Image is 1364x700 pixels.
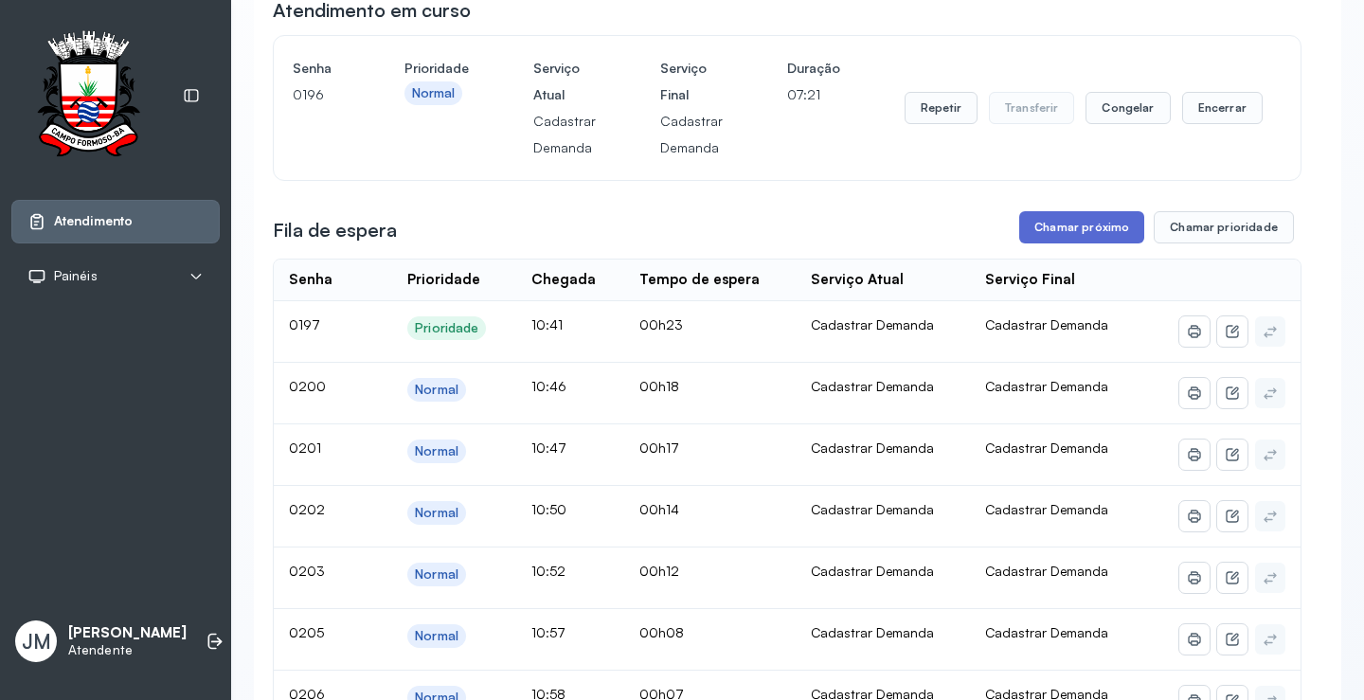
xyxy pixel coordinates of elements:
[415,320,478,336] div: Prioridade
[985,563,1108,579] span: Cadastrar Demanda
[660,108,723,161] p: Cadastrar Demanda
[531,378,566,394] span: 10:46
[531,316,563,332] span: 10:41
[289,563,325,579] span: 0203
[639,501,679,517] span: 00h14
[415,443,458,459] div: Normal
[273,217,397,243] h3: Fila de espera
[985,501,1108,517] span: Cadastrar Demanda
[985,440,1108,456] span: Cadastrar Demanda
[415,628,458,644] div: Normal
[811,271,904,289] div: Serviço Atual
[289,378,326,394] span: 0200
[811,440,955,457] div: Cadastrar Demanda
[811,378,955,395] div: Cadastrar Demanda
[811,501,955,518] div: Cadastrar Demanda
[639,271,760,289] div: Tempo de espera
[531,440,566,456] span: 10:47
[412,85,456,101] div: Normal
[1182,92,1263,124] button: Encerrar
[404,55,469,81] h4: Prioridade
[787,55,840,81] h4: Duração
[407,271,480,289] div: Prioridade
[293,81,340,108] p: 0196
[533,55,596,108] h4: Serviço Atual
[289,271,332,289] div: Senha
[54,268,98,284] span: Painéis
[531,624,565,640] span: 10:57
[531,271,596,289] div: Chegada
[68,624,187,642] p: [PERSON_NAME]
[1019,211,1144,243] button: Chamar próximo
[639,563,679,579] span: 00h12
[787,81,840,108] p: 07:21
[811,563,955,580] div: Cadastrar Demanda
[54,213,133,229] span: Atendimento
[639,378,679,394] span: 00h18
[415,566,458,583] div: Normal
[415,505,458,521] div: Normal
[1086,92,1170,124] button: Congelar
[639,316,683,332] span: 00h23
[289,440,321,456] span: 0201
[905,92,978,124] button: Repetir
[811,316,955,333] div: Cadastrar Demanda
[27,212,204,231] a: Atendimento
[639,624,684,640] span: 00h08
[20,30,156,162] img: Logotipo do estabelecimento
[985,624,1108,640] span: Cadastrar Demanda
[985,316,1108,332] span: Cadastrar Demanda
[531,501,566,517] span: 10:50
[989,92,1075,124] button: Transferir
[289,316,320,332] span: 0197
[68,642,187,658] p: Atendente
[293,55,340,81] h4: Senha
[415,382,458,398] div: Normal
[985,378,1108,394] span: Cadastrar Demanda
[811,624,955,641] div: Cadastrar Demanda
[1154,211,1294,243] button: Chamar prioridade
[531,563,565,579] span: 10:52
[533,108,596,161] p: Cadastrar Demanda
[639,440,679,456] span: 00h17
[660,55,723,108] h4: Serviço Final
[289,624,324,640] span: 0205
[289,501,325,517] span: 0202
[985,271,1075,289] div: Serviço Final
